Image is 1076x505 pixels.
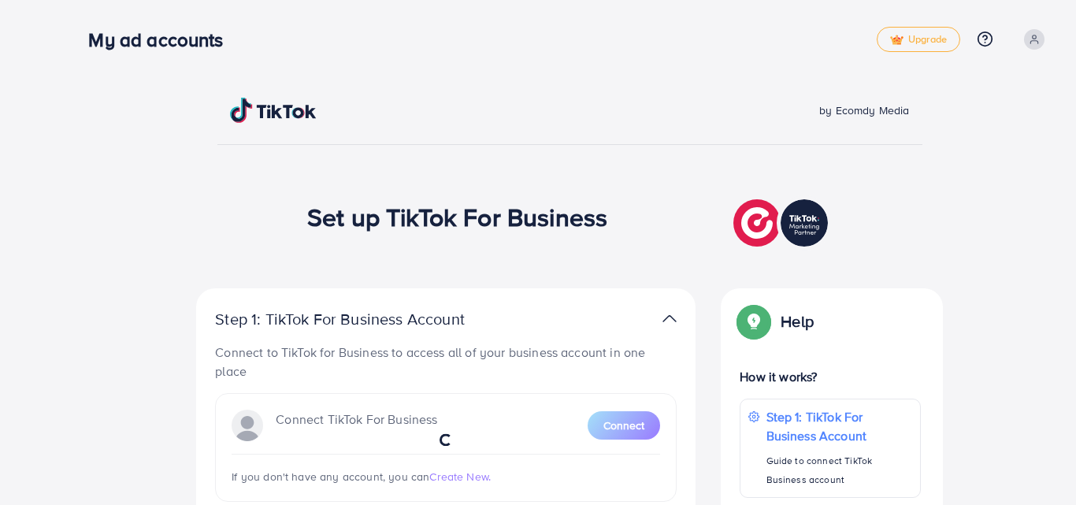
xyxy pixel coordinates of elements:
[819,102,909,118] span: by Ecomdy Media
[766,451,912,489] p: Guide to connect TikTok Business account
[88,28,236,51] h3: My ad accounts
[733,195,832,251] img: TikTok partner
[766,407,912,445] p: Step 1: TikTok For Business Account
[740,367,921,386] p: How it works?
[740,307,768,336] img: Popup guide
[662,307,677,330] img: TikTok partner
[877,27,960,52] a: tickUpgrade
[890,34,947,46] span: Upgrade
[215,310,514,329] p: Step 1: TikTok For Business Account
[890,35,903,46] img: tick
[781,312,814,331] p: Help
[230,98,317,123] img: TikTok
[307,202,607,232] h1: Set up TikTok For Business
